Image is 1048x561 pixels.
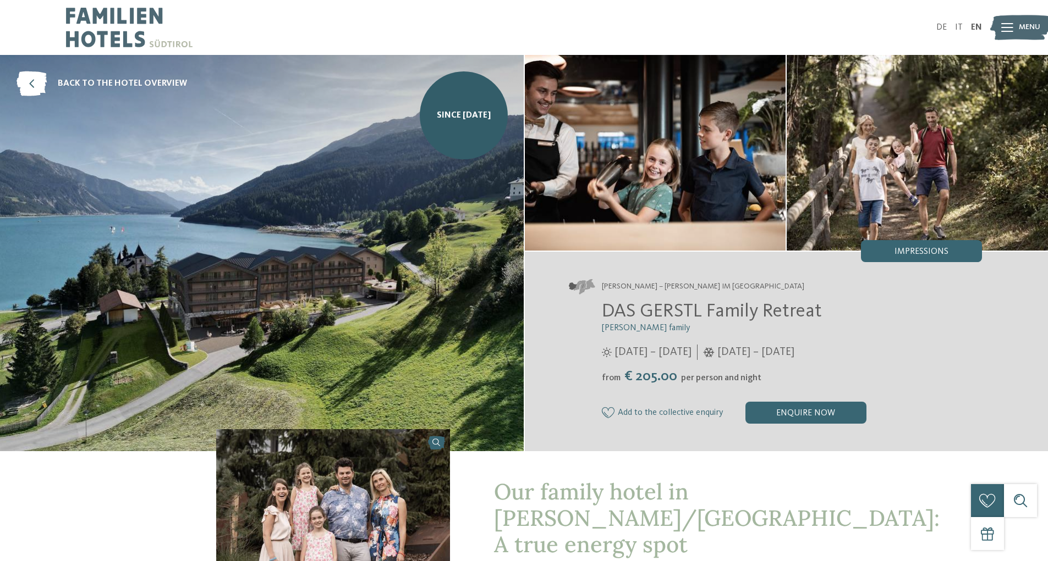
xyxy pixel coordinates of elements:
[936,23,947,32] a: DE
[717,345,794,360] span: [DATE] – [DATE]
[703,347,715,357] i: Opening times in winter
[494,477,940,558] span: Our family hotel in [PERSON_NAME]/[GEOGRAPHIC_DATA]: A true energy spot
[614,345,692,360] span: [DATE] – [DATE]
[525,55,786,251] img: Regenerating stay at family hotel in Val Venosta/Vinschgau
[955,23,963,32] a: IT
[602,374,621,382] span: from
[787,55,1048,251] img: Regenerating stay at family hotel in Val Venosta/Vinschgau
[622,369,680,384] span: € 205.00
[971,23,982,32] a: EN
[17,71,187,96] a: back to the hotel overview
[895,247,948,256] span: Impressions
[58,77,187,90] span: back to the hotel overview
[437,109,491,121] span: SINCE [DATE]
[745,402,866,424] div: enquire now
[681,374,761,382] span: per person and night
[602,281,804,292] span: [PERSON_NAME] – [PERSON_NAME] im [GEOGRAPHIC_DATA]
[602,347,612,357] i: Opening times in summer
[602,302,822,321] span: DAS GERSTL Family Retreat
[618,408,723,418] span: Add to the collective enquiry
[1019,22,1040,33] span: Menu
[602,324,690,332] span: [PERSON_NAME] family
